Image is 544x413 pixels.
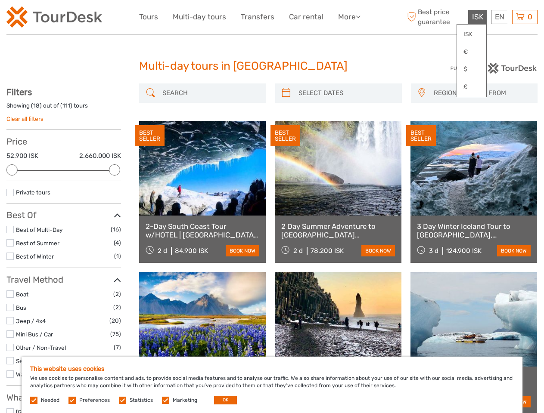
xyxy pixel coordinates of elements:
label: 2.660.000 ISK [79,151,121,160]
div: 124.900 ISK [446,247,482,255]
label: Preferences [79,397,110,404]
span: (75) [110,329,121,339]
a: Self-Drive [16,358,43,364]
a: 3 Day Winter Iceland Tour to [GEOGRAPHIC_DATA], [GEOGRAPHIC_DATA], [GEOGRAPHIC_DATA] and [GEOGRAP... [417,222,531,240]
a: Other / Non-Travel [16,344,66,351]
a: Best of Multi-Day [16,226,62,233]
a: Boat [16,291,28,298]
span: (2) [113,289,121,299]
span: 3 d [429,247,438,255]
a: 2-Day South Coast Tour w/HOTEL | [GEOGRAPHIC_DATA], [GEOGRAPHIC_DATA], [GEOGRAPHIC_DATA] & Waterf... [146,222,259,240]
input: SEARCH [159,86,261,101]
a: More [338,11,361,23]
a: Jeep / 4x4 [16,317,46,324]
button: Open LiveChat chat widget [99,13,109,24]
span: 2 d [158,247,167,255]
span: (20) [109,316,121,326]
div: Showing ( ) out of ( ) tours [6,102,121,115]
a: £ [457,79,486,95]
span: (3) [113,356,121,366]
a: Multi-day tours [173,11,226,23]
a: Walking [16,371,36,378]
a: 2 Day Summer Adventure to [GEOGRAPHIC_DATA] [GEOGRAPHIC_DATA], Glacier Hiking, [GEOGRAPHIC_DATA],... [281,222,395,240]
h3: What do you want to see? [6,392,121,403]
a: book now [361,245,395,256]
label: Statistics [130,397,153,404]
span: 0 [526,12,534,21]
span: (16) [111,225,121,234]
div: EN [491,10,508,24]
button: REGION / STARTS FROM [430,86,533,100]
label: Needed [41,397,59,404]
p: We're away right now. Please check back later! [12,15,97,22]
span: ISK [472,12,483,21]
span: (1) [114,251,121,261]
div: We use cookies to personalise content and ads, to provide social media features and to analyse ou... [22,357,522,413]
img: 120-15d4194f-c635-41b9-a512-a3cb382bfb57_logo_small.png [6,6,102,28]
a: Clear all filters [6,115,44,122]
a: Bus [16,304,26,311]
h3: Travel Method [6,274,121,285]
a: book now [226,245,259,256]
span: (4) [114,238,121,248]
strong: Filters [6,87,32,97]
label: 111 [62,102,70,110]
a: Mini Bus / Car [16,331,53,338]
h3: Price [6,136,121,147]
a: Private tours [16,189,50,196]
input: SELECT DATES [295,86,398,101]
a: Tours [139,11,158,23]
h5: This website uses cookies [30,365,514,373]
a: Best of Winter [16,253,54,260]
a: $ [457,62,486,77]
span: (2) [113,302,121,312]
a: Transfers [241,11,274,23]
div: BEST SELLER [270,125,300,147]
span: 2 d [293,247,303,255]
button: OK [214,396,237,404]
h3: Best Of [6,210,121,220]
a: book now [497,245,531,256]
a: Car rental [289,11,323,23]
label: 52.900 ISK [6,151,38,160]
div: BEST SELLER [406,125,436,147]
h1: Multi-day tours in [GEOGRAPHIC_DATA] [139,59,405,73]
div: 84.900 ISK [175,247,208,255]
span: (7) [114,342,121,352]
a: Best of Summer [16,240,59,247]
label: 18 [33,102,40,110]
div: BEST SELLER [135,125,165,147]
a: ISK [457,27,486,42]
a: € [457,44,486,60]
span: Best price guarantee [405,7,466,26]
div: 78.200 ISK [311,247,344,255]
label: Marketing [173,397,197,404]
img: PurchaseViaTourDesk.png [450,63,538,74]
